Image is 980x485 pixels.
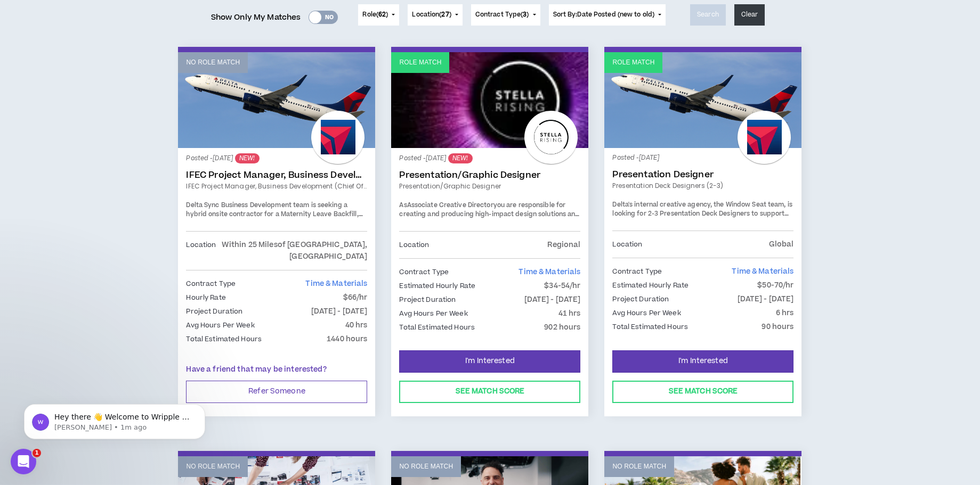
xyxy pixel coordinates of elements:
span: 1 [33,449,41,457]
sup: NEW! [235,153,259,163]
p: Posted - [DATE] [186,153,367,163]
span: Show Only My Matches [211,10,301,26]
p: 41 hrs [558,308,581,319]
p: $50-70/hr [757,280,793,291]
span: Time & Materials [732,266,793,277]
span: Delta Sync Business Development team is seeking a hybrid onsite contractor for a Maternity Leave ... [186,201,362,238]
a: IFEC Project Manager, Business Development (Chief of Staff) [186,182,367,191]
p: Avg Hours Per Week [612,307,681,319]
span: 3 [523,10,527,19]
p: 40 hrs [345,319,368,331]
iframe: Intercom notifications message [8,382,221,456]
p: Posted - [DATE] [399,153,580,163]
span: 27 [441,10,449,19]
button: Sort By:Date Posted (new to old) [549,4,666,26]
span: Time & Materials [305,278,367,289]
button: See Match Score [612,381,793,403]
button: See Match Score [399,381,580,403]
a: No Role Match [178,52,375,148]
span: I'm Interested [678,356,728,366]
p: Total Estimated Hours [612,321,688,333]
span: Delta's internal creative agency, the Window Seat team, is looking for 2-3 Presentation Deck Desi... [612,200,792,237]
span: Time & Materials [519,267,580,277]
a: Presentation/Graphic Designer [399,182,580,191]
p: Global [769,239,794,250]
p: Project Duration [399,294,456,306]
p: Within 25 Miles of [GEOGRAPHIC_DATA], [GEOGRAPHIC_DATA] [216,239,367,262]
a: Presentation/Graphic Designer [399,170,580,180]
p: Location [186,239,216,262]
span: Location ( ) [412,10,451,20]
p: No Role Match [612,462,666,472]
p: Total Estimated Hours [399,322,475,333]
p: Estimated Hourly Rate [612,280,689,291]
p: Posted - [DATE] [612,153,793,163]
button: Contract Type(3) [471,4,540,26]
span: Contract Type ( ) [475,10,529,20]
sup: NEW! [448,153,472,163]
p: Location [399,239,429,251]
a: Role Match [391,52,588,148]
p: 1440 hours [327,333,367,345]
a: Presentation Deck Designers (2-3) [612,181,793,191]
p: $34-54/hr [544,280,580,292]
span: As [399,201,407,210]
p: No Role Match [186,462,240,472]
p: 902 hours [544,322,580,333]
p: Location [612,239,642,250]
span: Sort By: Date Posted (new to old) [553,10,655,19]
p: Project Duration [612,293,669,305]
p: 90 hours [762,321,793,333]
p: $66/hr [343,292,368,303]
button: Clear [734,4,765,26]
p: Have a friend that may be interested? [186,364,367,375]
a: IFEC Project Manager, Business Development (Chief of Staff) [186,170,367,180]
p: No Role Match [399,462,453,472]
button: I'm Interested [399,350,580,373]
p: Role Match [399,57,441,68]
button: Role(62) [358,4,399,26]
a: Presentation Designer [612,169,793,180]
p: Contract Type [612,266,662,277]
p: Regional [547,239,580,251]
span: I'm Interested [465,356,515,366]
p: No Role Match [186,57,240,68]
p: [DATE] - [DATE] [524,294,581,306]
p: Hourly Rate [186,292,225,303]
span: 62 [378,10,386,19]
p: [DATE] - [DATE] [311,306,368,317]
strong: Associate Creative Director [407,201,493,210]
p: Contract Type [186,278,236,290]
button: Search [690,4,726,26]
p: [DATE] - [DATE] [738,293,794,305]
p: 6 hrs [776,307,794,319]
p: Avg Hours Per Week [186,319,254,331]
span: Role ( ) [362,10,388,20]
p: Estimated Hourly Rate [399,280,475,292]
p: Contract Type [399,266,449,278]
p: Total Estimated Hours [186,333,262,345]
button: I'm Interested [612,350,793,373]
p: Avg Hours Per Week [399,308,467,319]
button: Location(27) [408,4,462,26]
iframe: Intercom live chat [11,449,36,474]
button: Refer Someone [186,381,367,403]
a: Role Match [604,52,801,148]
p: Project Duration [186,306,242,317]
p: Role Match [612,57,654,68]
